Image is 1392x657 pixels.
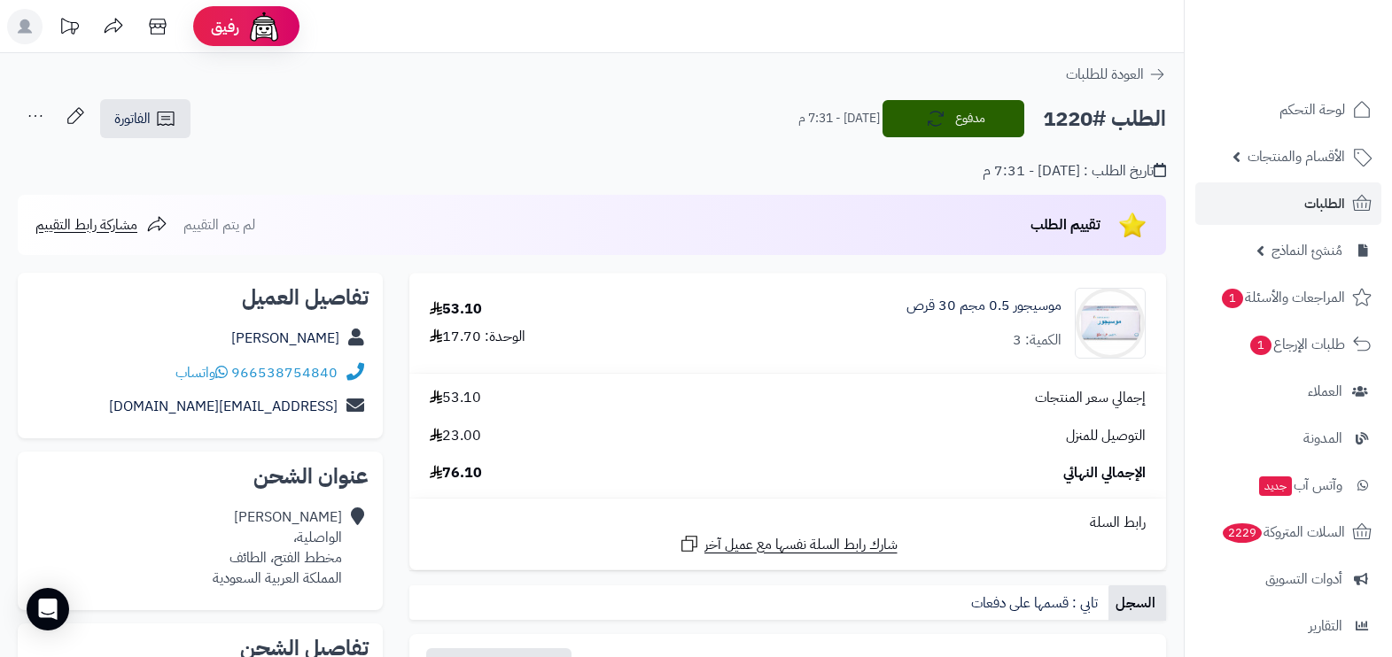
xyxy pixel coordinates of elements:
[1195,276,1381,319] a: المراجعات والأسئلة1
[231,362,338,383] a: 966538754840
[1195,370,1381,413] a: العملاء
[1066,64,1144,85] span: العودة للطلبات
[1222,289,1243,308] span: 1
[1076,288,1145,359] img: 650679c643a48eed4ee2a49e3a016907d215-90x90.jpg
[1195,464,1381,506] a: وآتس آبجديد
[1248,332,1345,357] span: طلبات الإرجاع
[213,507,342,588] div: [PERSON_NAME] ‏الواصلية، ‏مخطط الفتح، الطائف المملكة العربية السعودية
[1195,417,1381,460] a: المدونة
[1223,523,1263,543] span: 2229
[1195,182,1381,225] a: الطلبات
[1066,64,1166,85] a: العودة للطلبات
[1063,463,1146,483] span: الإجمالي النهائي
[35,214,167,236] a: مشاركة رابط التقييم
[1271,43,1375,81] img: logo-2.png
[1221,520,1345,545] span: السلات المتروكة
[32,466,369,487] h2: عنوان الشحن
[1013,330,1061,351] div: الكمية: 3
[430,327,525,347] div: الوحدة: 17.70
[100,99,191,138] a: الفاتورة
[1308,379,1342,404] span: العملاء
[1259,476,1292,496] span: جديد
[1309,614,1342,638] span: التقارير
[47,9,91,49] a: تحديثات المنصة
[1195,89,1381,131] a: لوحة التحكم
[211,16,239,37] span: رفيق
[183,214,255,236] span: لم يتم التقييم
[1248,144,1345,169] span: الأقسام والمنتجات
[1195,323,1381,366] a: طلبات الإرجاع1
[1030,214,1100,236] span: تقييم الطلب
[1195,558,1381,600] a: أدوات التسويق
[109,396,338,417] a: [EMAIL_ADDRESS][DOMAIN_NAME]
[1035,388,1146,408] span: إجمالي سعر المنتجات
[246,9,282,44] img: ai-face.png
[1195,605,1381,647] a: التقارير
[1220,285,1345,310] span: المراجعات والأسئلة
[1066,426,1146,446] span: التوصيل للمنزل
[883,100,1024,137] button: مدفوع
[114,108,151,129] span: الفاتورة
[1257,473,1342,498] span: وآتس آب
[1303,426,1342,451] span: المدونة
[430,388,481,408] span: 53.10
[1195,511,1381,553] a: السلات المتروكة2229
[983,161,1166,182] div: تاريخ الطلب : [DATE] - 7:31 م
[32,287,369,308] h2: تفاصيل العميل
[27,588,69,630] div: Open Intercom Messenger
[1279,97,1345,122] span: لوحة التحكم
[1108,585,1166,621] a: السجل
[1265,567,1342,591] span: أدوات التسويق
[964,585,1108,621] a: تابي : قسمها على دفعات
[430,426,481,446] span: 23.00
[1250,336,1271,355] span: 1
[1304,191,1345,216] span: الطلبات
[704,535,898,555] span: شارك رابط السلة نفسها مع عميل آخر
[35,214,137,236] span: مشاركة رابط التقييم
[1043,101,1166,137] h2: الطلب #1220
[906,296,1061,316] a: موسيجور 0.5 مجم 30 قرص
[430,299,482,320] div: 53.10
[430,463,482,483] span: 76.10
[679,533,898,555] a: شارك رابط السلة نفسها مع عميل آخر
[175,362,228,383] a: واتساب
[416,513,1159,533] div: رابط السلة
[231,328,339,349] a: [PERSON_NAME]
[798,110,880,128] small: [DATE] - 7:31 م
[1271,238,1342,263] span: مُنشئ النماذج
